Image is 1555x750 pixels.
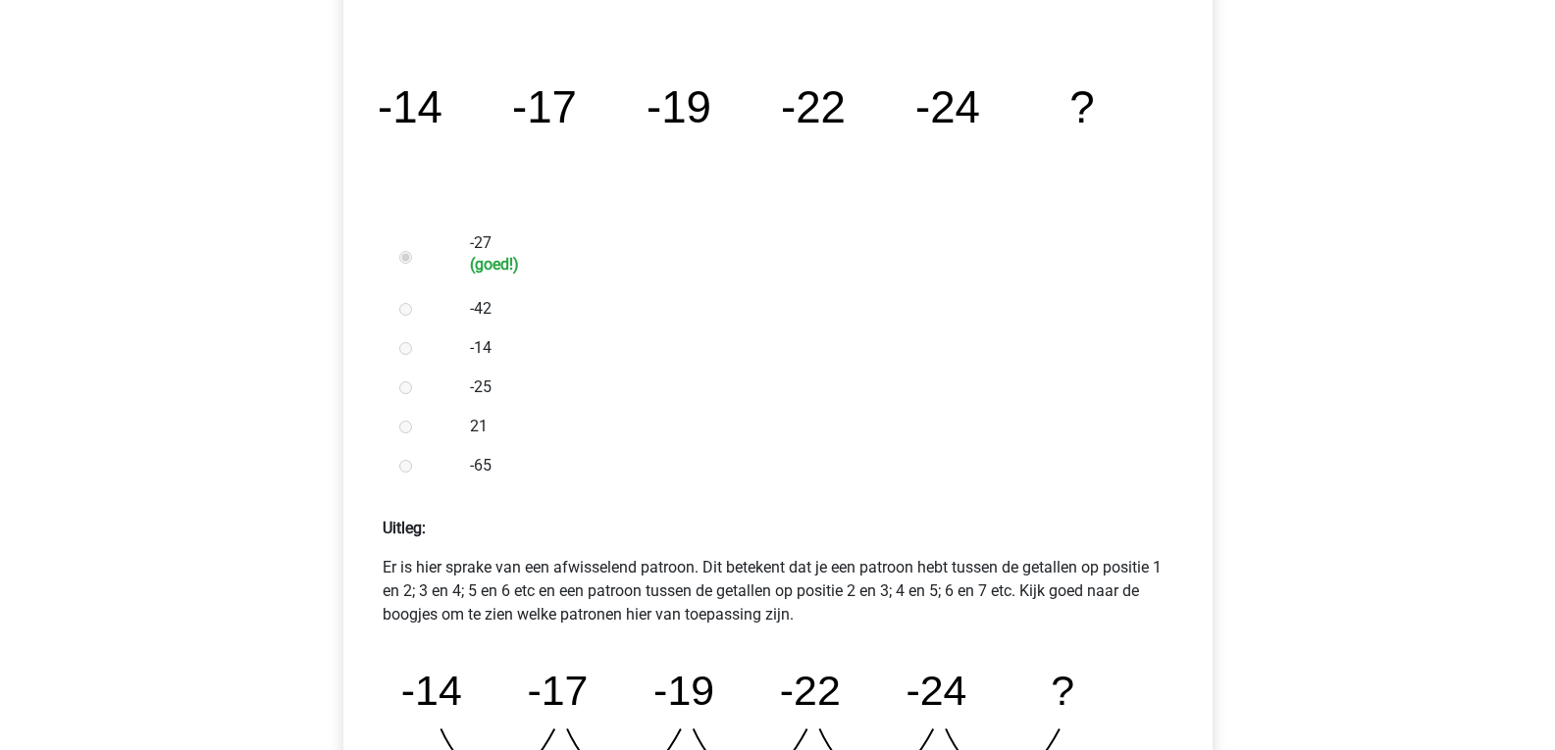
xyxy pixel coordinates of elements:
[383,556,1173,626] p: Er is hier sprake van een afwisselend patroon. Dit betekent dat je een patroon hebt tussen de get...
[646,82,710,132] tspan: -19
[470,415,1149,438] label: 21
[470,255,1149,274] h6: (goed!)
[470,231,1149,274] label: -27
[377,82,441,132] tspan: -14
[780,82,845,132] tspan: -22
[907,667,967,714] tspan: -24
[780,667,841,714] tspan: -22
[914,82,979,132] tspan: -24
[470,454,1149,477] label: -65
[511,82,576,132] tspan: -17
[470,297,1149,321] label: -42
[400,667,461,714] tspan: -14
[653,667,714,714] tspan: -19
[527,667,588,714] tspan: -17
[470,336,1149,360] label: -14
[470,375,1149,399] label: -25
[1069,82,1094,132] tspan: ?
[383,519,426,537] strong: Uitleg:
[1052,667,1075,714] tspan: ?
